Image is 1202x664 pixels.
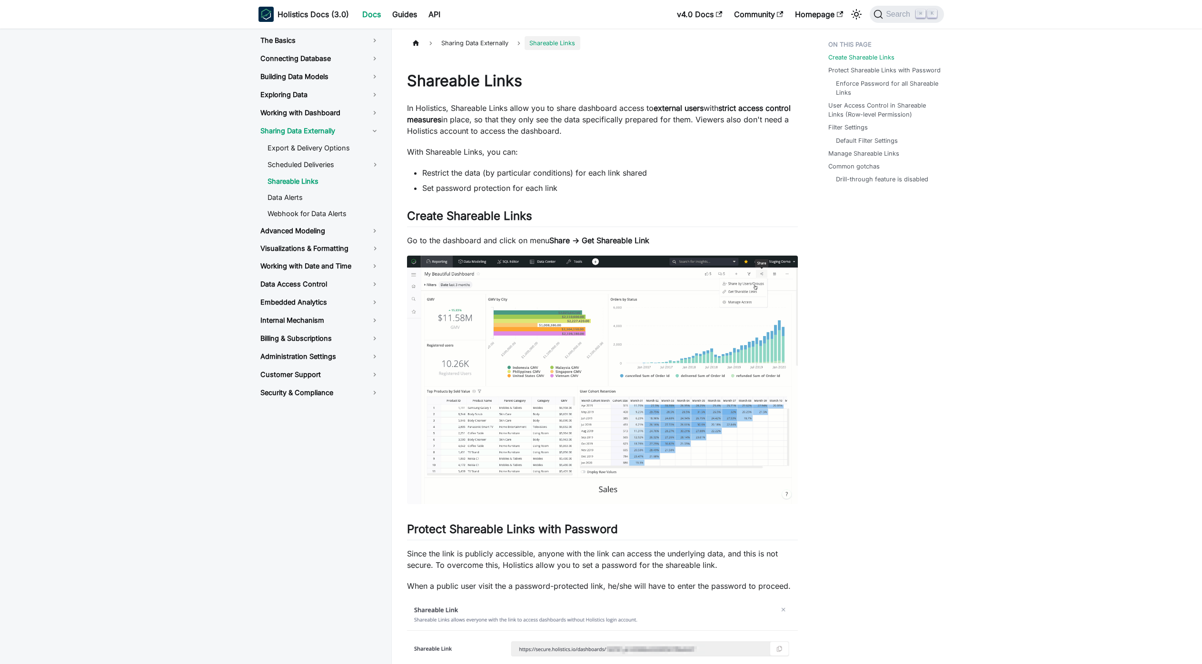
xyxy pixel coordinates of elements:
[258,7,274,22] img: Holistics
[407,71,798,90] h1: Shareable Links
[671,7,728,22] a: v4.0 Docs
[253,258,387,274] a: Working with Date and Time
[883,10,916,19] span: Search
[407,235,798,246] p: Go to the dashboard and click on menu
[828,66,941,75] a: Protect Shareable Links with Password
[654,103,704,113] strong: external users
[363,241,387,256] button: Toggle the collapsible sidebar category 'Visualizations & Formatting'
[836,136,898,145] a: Default Filter Settings
[836,79,938,97] a: Enforce Password for all Shareable Links
[423,7,446,22] a: API
[253,87,387,103] a: Exploring Data
[525,36,580,50] span: Shareable Links
[728,7,789,22] a: Community
[828,123,868,132] a: Filter Settings
[422,182,798,194] li: Set password protection for each link
[407,102,798,137] p: In Holistics, Shareable Links allow you to share dashboard access to with in place, so that they ...
[253,385,387,401] a: Security & Compliance
[422,167,798,178] li: Restrict the data (by particular conditions) for each link shared
[828,162,880,171] a: Common gotchas
[407,209,798,227] h2: Create Shareable Links
[828,101,942,119] a: User Access Control in Shareable Links (Row-level Permission)
[916,10,925,18] kbd: ⌘
[260,190,387,205] a: Data Alerts
[253,312,387,328] a: Internal Mechanism
[253,69,387,85] a: Building Data Models
[407,256,798,504] img: 7f46637-get-shareable-links.gif
[870,6,944,23] button: Search
[437,36,513,50] span: Sharing Data Externally
[260,174,387,188] a: Shareable Links
[407,522,798,540] h2: Protect Shareable Links with Password
[278,9,349,20] b: Holistics Docs (3.0)
[407,548,798,571] p: Since the link is publicly accessible, anyone with the link can access the underlying data, and t...
[407,580,798,592] p: When a public user visit the a password-protected link, he/she will have to enter the password to...
[927,10,937,18] kbd: K
[828,53,894,62] a: Create Shareable Links
[260,207,387,221] a: Webhook for Data Alerts
[253,348,387,365] a: Administration Settings
[387,7,423,22] a: Guides
[828,149,899,158] a: Manage Shareable Links
[260,157,363,172] a: Scheduled Deliveries
[253,32,387,49] a: The Basics
[253,123,387,139] a: Sharing Data Externally
[407,36,798,50] nav: Breadcrumbs
[789,7,849,22] a: Homepage
[407,36,425,50] a: Home page
[253,330,387,347] a: Billing & Subscriptions
[253,294,387,310] a: Embedded Analytics
[253,367,387,383] a: Customer Support
[258,7,349,22] a: HolisticsHolistics Docs (3.0)
[253,105,387,121] a: Working with Dashboard
[357,7,387,22] a: Docs
[260,141,387,155] a: Export & Delivery Options
[249,29,392,664] nav: Docs sidebar
[836,175,928,184] a: Drill-through feature is disabled
[253,50,387,67] a: Connecting Database
[849,7,864,22] button: Switch between dark and light mode (currently light mode)
[549,236,649,245] strong: Share → Get Shareable Link
[253,276,387,292] a: Data Access Control
[407,146,798,158] p: With Shareable Links, you can:
[253,223,387,239] a: Advanced Modeling
[253,241,363,256] a: Visualizations & Formatting
[363,157,387,172] button: Toggle the collapsible sidebar category 'Scheduled Deliveries'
